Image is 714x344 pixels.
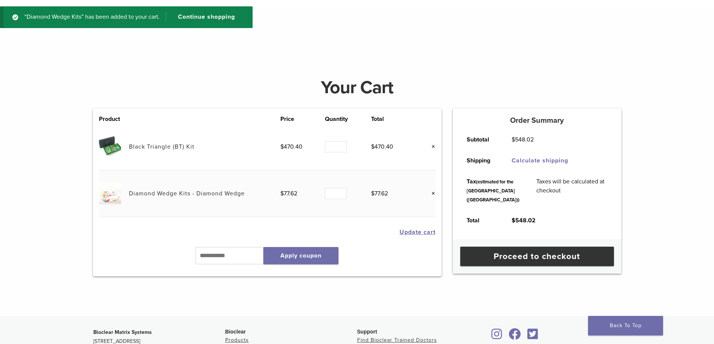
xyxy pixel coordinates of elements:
span: Support [357,329,377,335]
span: $ [280,190,284,197]
bdi: 77.62 [280,190,297,197]
a: Bioclear [525,333,541,340]
a: Remove this item [426,142,436,152]
img: Diamond Wedge Kits - Diamond Wedge [99,182,121,204]
a: Back To Top [588,316,663,335]
bdi: 470.40 [280,143,302,150]
span: $ [371,190,374,197]
bdi: 548.02 [512,217,536,224]
span: $ [280,143,284,150]
bdi: 470.40 [371,143,393,150]
a: Find Bioclear Trained Doctors [357,337,437,343]
a: Bioclear [506,333,524,340]
a: Bioclear [489,333,505,340]
td: Taxes will be calculated at checkout [528,171,616,210]
img: Black Triangle (BT) Kit [99,136,121,158]
th: Shipping [458,150,503,171]
strong: Bioclear Matrix Systems [93,329,152,335]
h5: Order Summary [453,116,621,125]
a: Diamond Wedge Kits - Diamond Wedge [129,190,245,197]
h1: Your Cart [87,79,627,97]
th: Product [99,115,129,124]
span: $ [371,143,374,150]
button: Apply coupon [263,247,338,264]
th: Price [280,115,325,124]
button: Update cart [400,229,436,235]
span: $ [512,217,515,224]
a: Calculate shipping [512,157,568,164]
span: $ [512,136,515,143]
a: Proceed to checkout [460,247,614,266]
th: Quantity [325,115,371,124]
th: Total [371,115,416,124]
span: Bioclear [225,329,246,335]
bdi: 77.62 [371,190,388,197]
bdi: 548.02 [512,136,534,143]
a: Continue shopping [166,12,241,22]
th: Total [458,210,503,231]
th: Tax [458,171,528,210]
small: (estimated for the [GEOGRAPHIC_DATA] ([GEOGRAPHIC_DATA])) [467,179,519,203]
a: Black Triangle (BT) Kit [129,143,195,150]
th: Subtotal [458,129,503,150]
a: Products [225,337,249,343]
a: Remove this item [426,189,436,198]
